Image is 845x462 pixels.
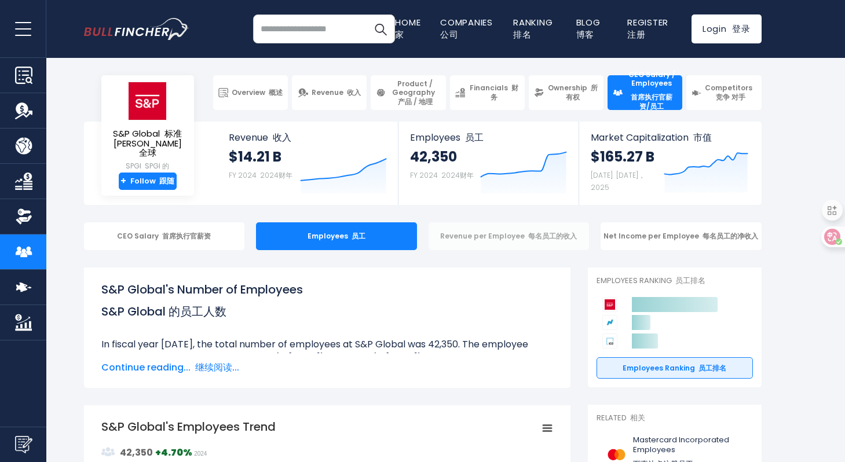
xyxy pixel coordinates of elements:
font: 注册 [627,28,646,41]
h1: S&P Global's Number of Employees [101,281,553,325]
font: 收入 [273,131,291,144]
a: Employees Ranking 员工排名 [597,357,753,379]
font: 公司 [440,28,459,41]
p: Employees Ranking [597,276,753,286]
font: 相关 [630,412,645,423]
span: S&P Global [111,129,185,158]
a: Revenue 收入 [292,75,367,110]
span: Market Capitalization [591,132,748,143]
div: CEO Salary [84,222,245,250]
a: Employees 员工 42,350 FY 2024 2024财年 [398,122,579,196]
div: Net Income per Employee [601,222,762,250]
a: S&P Global 标准[PERSON_NAME]全球 SPGI SPGI 的 [110,81,185,173]
a: Home 家 [395,16,426,41]
a: Revenue 收入 $14.21 B FY 2024 2024财年 [217,122,398,196]
span: Revenue [229,132,387,143]
span: Continue reading... [101,361,553,375]
font: 员工 [352,231,365,241]
font: 财务 [491,83,518,102]
a: CEO Salary / Employees首席执行官薪资/员工 [608,75,682,110]
font: 员工排名 [698,363,726,373]
a: Ranking 排名 [513,16,558,41]
font: 市值 [693,131,712,144]
a: Product / Geography 产品 / 地理 [371,75,445,110]
a: Blog 博客 [576,16,606,41]
span: Overview [232,88,283,97]
a: Competitors 竞争 对手 [686,75,761,110]
p: Related [597,413,753,423]
div: Revenue per Employee [429,222,590,250]
img: Ownership [15,208,32,225]
a: Market Capitalization 市值 $165.27 B [DATE] [DATE]， 2025 [579,122,760,205]
font: S&P Global 的员工人数 [101,303,226,320]
font: 2024财年 [441,170,474,180]
font: 跟随 [159,175,174,186]
font: 员工 [465,131,484,144]
a: Overview 概述 [213,75,288,110]
strong: 42,350 [410,148,474,166]
small: FY 2024 [410,170,474,180]
span: 2024 [194,450,207,457]
a: Register 注册 [627,16,674,41]
img: Intercontinental Exchange competitors logo [602,333,617,349]
small: [DATE] [591,170,645,192]
a: Ownership 所有权 [529,75,603,110]
font: 每名员工的收入 [528,231,577,241]
span: Financials [469,83,520,101]
span: CEO Salary / Employees [626,70,677,115]
strong: $14.21 B [229,148,292,166]
li: In fiscal year [DATE], the total number of employees at S&P Global was 42,350. The employee count... [101,338,553,416]
span: Product / Geography [389,79,440,107]
small: FY 2024 [229,170,292,180]
span: Revenue [312,88,361,97]
a: Companies 公司 [440,16,498,41]
span: Employees [410,132,567,143]
a: Financials 财务 [450,75,525,110]
font: 标准[PERSON_NAME]全球 [114,127,182,159]
tspan: S&P Global's Employees Trend [101,419,276,435]
font: 竞争 对手 [716,92,745,102]
a: +Follow 跟随 [119,173,177,190]
font: 家 [395,28,404,41]
img: graph_employee_icon.svg [101,445,115,459]
font: 每名员工的净收入 [703,231,758,241]
span: Competitors [705,83,756,101]
font: 概述 [269,87,283,97]
font: [DATE]， 2025 [591,170,645,192]
font: 登录 [732,23,751,35]
strong: 42,350 [120,446,153,459]
font: 所有权 [566,83,598,102]
strong: + [120,176,126,186]
a: Login 登录 [692,14,762,43]
font: 首席执行官薪资/员工 [631,92,672,111]
font: SPGI 的 [145,161,169,171]
button: Search [366,14,395,43]
div: Employees [256,222,417,250]
font: 收入 [347,87,361,97]
strong: 4.70% [161,446,192,459]
font: 博客 [576,28,595,41]
img: S&P Global competitors logo [602,297,617,312]
font: 产品 / 地理 [398,97,433,107]
small: SPGI [111,161,185,171]
font: 员工排名 [675,275,705,286]
font: 继续阅读... [195,361,239,374]
font: 首席执行官薪资 [162,231,211,241]
span: Ownership [547,83,598,101]
a: Go to homepage [84,18,189,41]
strong: $165.27 B [591,148,664,166]
font: 排名 [513,28,532,41]
img: bullfincher logo [84,18,189,41]
strong: + [155,446,192,459]
font: 2024财年 [260,170,292,180]
img: Nasdaq competitors logo [602,315,617,330]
